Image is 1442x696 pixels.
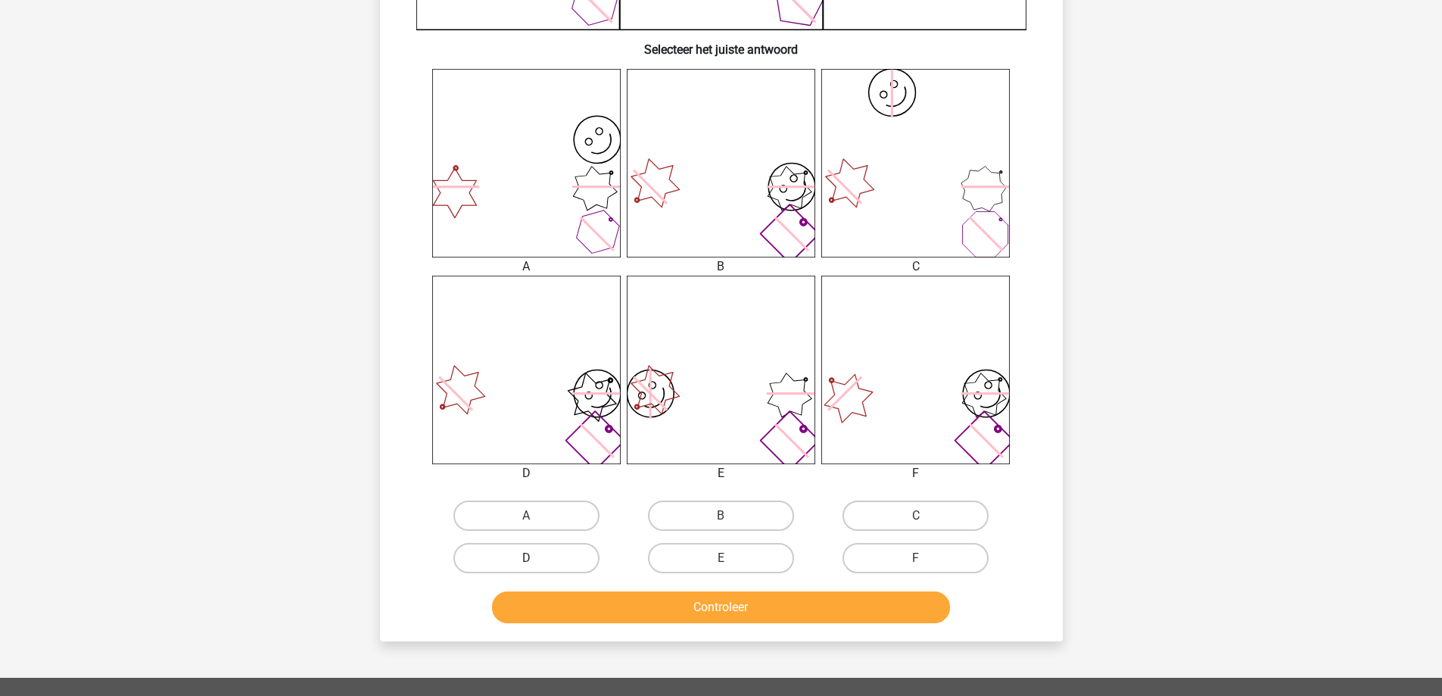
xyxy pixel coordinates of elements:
[615,464,827,482] div: E
[810,464,1021,482] div: F
[842,543,989,573] label: F
[453,543,600,573] label: D
[492,591,950,623] button: Controleer
[453,501,600,531] label: A
[404,30,1039,57] h6: Selecteer het juiste antwoord
[648,543,794,573] label: E
[648,501,794,531] label: B
[615,257,827,276] div: B
[842,501,989,531] label: C
[421,257,632,276] div: A
[421,464,632,482] div: D
[810,257,1021,276] div: C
